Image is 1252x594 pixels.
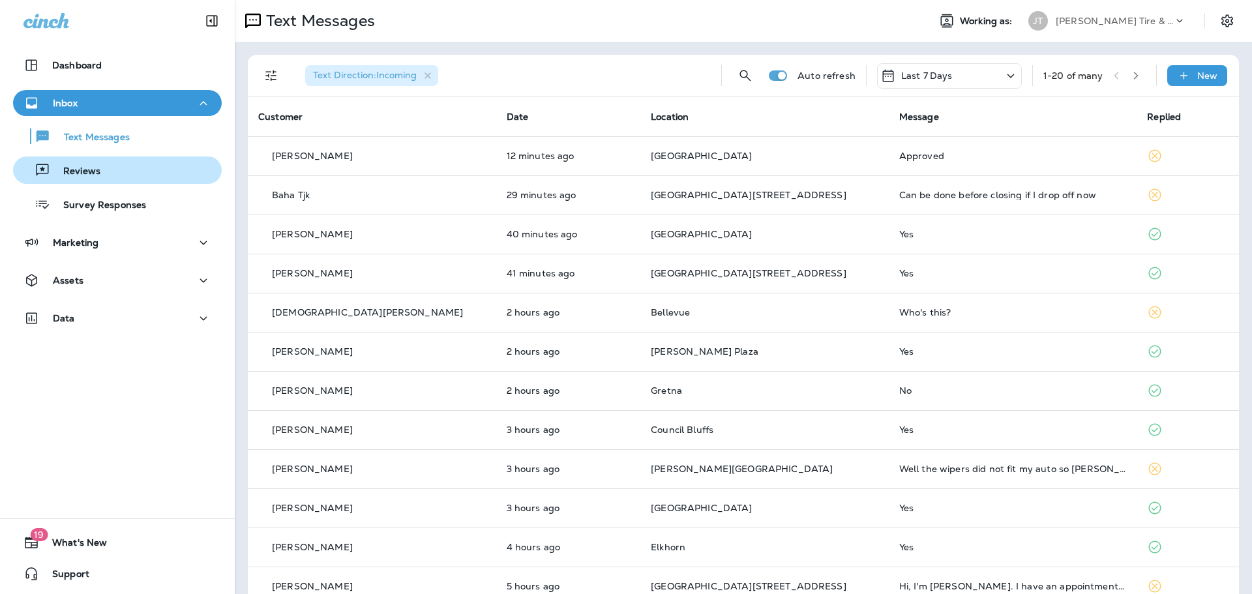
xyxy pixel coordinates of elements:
div: JT [1028,11,1048,31]
div: Yes [899,503,1127,513]
p: [PERSON_NAME] [272,581,353,591]
button: Text Messages [13,123,222,150]
span: [PERSON_NAME][GEOGRAPHIC_DATA] [651,463,833,475]
span: Message [899,111,939,123]
button: Settings [1215,9,1239,33]
div: Can be done before closing if I drop off now [899,190,1127,200]
p: Aug 13, 2025 11:07 AM [507,307,631,318]
div: Approved [899,151,1127,161]
div: Yes [899,542,1127,552]
p: [PERSON_NAME] Tire & Auto [1056,16,1173,26]
p: Aug 13, 2025 10:14 AM [507,464,631,474]
p: Aug 13, 2025 10:49 AM [507,346,631,357]
span: [GEOGRAPHIC_DATA] [651,228,752,240]
div: Well the wipers did not fit my auto so Bryan had to dig the old ones out and replace the new ones... [899,464,1127,474]
span: [GEOGRAPHIC_DATA] [651,150,752,162]
div: Yes [899,268,1127,278]
p: [PERSON_NAME] [272,151,353,161]
div: Hi, I'm Steven. I have an appointment at my son's school. I'll arrive at 10. [899,581,1127,591]
p: Auto refresh [797,70,856,81]
span: Location [651,111,689,123]
div: Text Direction:Incoming [305,65,438,86]
p: Aug 13, 2025 09:00 AM [507,542,631,552]
div: Yes [899,424,1127,435]
button: Data [13,305,222,331]
span: Text Direction : Incoming [313,69,417,81]
span: [PERSON_NAME] Plaza [651,346,758,357]
span: Date [507,111,529,123]
span: Replied [1147,111,1181,123]
div: No [899,385,1127,396]
p: New [1197,70,1217,81]
p: [PERSON_NAME] [272,229,353,239]
button: Survey Responses [13,190,222,218]
span: Bellevue [651,306,690,318]
p: Aug 13, 2025 12:59 PM [507,190,631,200]
div: 1 - 20 of many [1043,70,1103,81]
p: Data [53,313,75,323]
p: Aug 13, 2025 09:50 AM [507,503,631,513]
p: Aug 13, 2025 10:23 AM [507,424,631,435]
div: Who's this? [899,307,1127,318]
p: [PERSON_NAME] [272,385,353,396]
button: Assets [13,267,222,293]
button: Reviews [13,156,222,184]
p: Last 7 Days [901,70,953,81]
p: Text Messages [51,132,130,144]
button: Marketing [13,230,222,256]
p: [DEMOGRAPHIC_DATA][PERSON_NAME] [272,307,463,318]
p: Aug 13, 2025 10:31 AM [507,385,631,396]
p: Aug 13, 2025 01:16 PM [507,151,631,161]
p: Dashboard [52,60,102,70]
p: Aug 13, 2025 08:01 AM [507,581,631,591]
span: [GEOGRAPHIC_DATA][STREET_ADDRESS] [651,189,846,201]
p: Reviews [50,166,100,178]
button: Support [13,561,222,587]
span: Working as: [960,16,1015,27]
p: Aug 13, 2025 12:48 PM [507,229,631,239]
p: [PERSON_NAME] [272,268,353,278]
p: Inbox [53,98,78,108]
button: Dashboard [13,52,222,78]
p: [PERSON_NAME] [272,424,353,435]
p: [PERSON_NAME] [272,346,353,357]
p: Survey Responses [50,200,146,212]
div: Yes [899,346,1127,357]
button: Search Messages [732,63,758,89]
span: [GEOGRAPHIC_DATA] [651,502,752,514]
p: Baha Tjk [272,190,310,200]
span: What's New [39,537,107,553]
button: Inbox [13,90,222,116]
span: Support [39,569,89,584]
button: 19What's New [13,529,222,556]
p: Aug 13, 2025 12:47 PM [507,268,631,278]
span: [GEOGRAPHIC_DATA][STREET_ADDRESS] [651,580,846,592]
span: [GEOGRAPHIC_DATA][STREET_ADDRESS] [651,267,846,279]
button: Filters [258,63,284,89]
button: Collapse Sidebar [194,8,230,34]
p: [PERSON_NAME] [272,464,353,474]
p: Marketing [53,237,98,248]
p: Text Messages [261,11,375,31]
span: 19 [30,528,48,541]
span: Gretna [651,385,682,396]
span: Customer [258,111,303,123]
p: [PERSON_NAME] [272,503,353,513]
p: Assets [53,275,83,286]
span: Council Bluffs [651,424,713,436]
div: Yes [899,229,1127,239]
span: Elkhorn [651,541,685,553]
p: [PERSON_NAME] [272,542,353,552]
